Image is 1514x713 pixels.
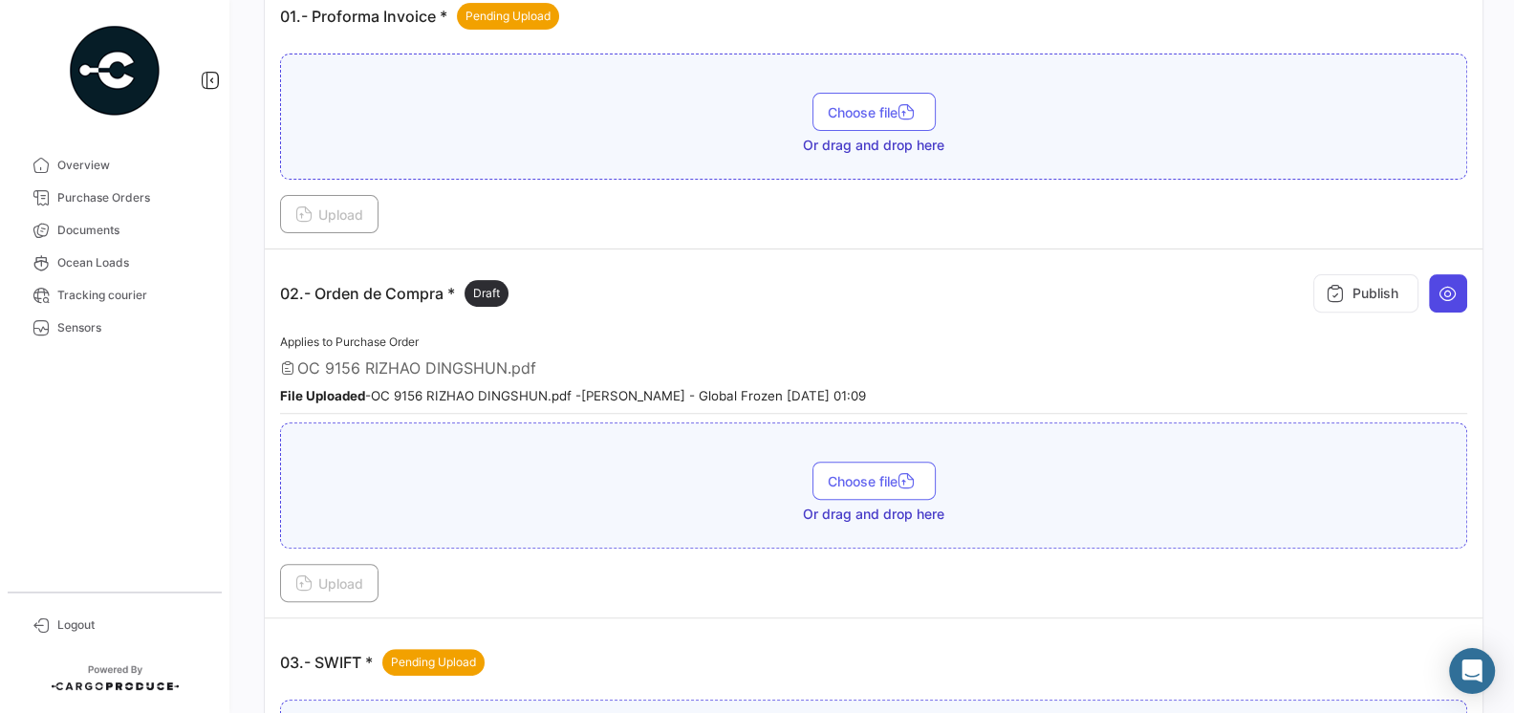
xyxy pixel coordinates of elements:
button: Choose file [812,93,936,131]
b: File Uploaded [280,388,365,403]
small: - OC 9156 RIZHAO DINGSHUN.pdf - [PERSON_NAME] - Global Frozen [DATE] 01:09 [280,388,866,403]
span: OC 9156 RIZHAO DINGSHUN.pdf [297,358,536,378]
a: Tracking courier [15,279,214,312]
a: Purchase Orders [15,182,214,214]
img: powered-by.png [67,23,162,119]
a: Documents [15,214,214,247]
button: Upload [280,195,378,233]
span: Applies to Purchase Order [280,335,419,349]
span: Draft [473,285,500,302]
div: Abrir Intercom Messenger [1449,648,1495,694]
button: Choose file [812,462,936,500]
a: Ocean Loads [15,247,214,279]
span: Choose file [828,473,920,489]
span: Upload [295,206,363,223]
span: Documents [57,222,206,239]
span: Choose file [828,104,920,120]
span: Overview [57,157,206,174]
span: Sensors [57,319,206,336]
span: Or drag and drop here [803,505,944,524]
button: Publish [1313,274,1418,313]
span: Purchase Orders [57,189,206,206]
a: Overview [15,149,214,182]
p: 01.- Proforma Invoice * [280,3,559,30]
span: Pending Upload [465,8,551,25]
span: Tracking courier [57,287,206,304]
span: Ocean Loads [57,254,206,271]
span: Logout [57,616,206,634]
span: Upload [295,575,363,592]
p: 03.- SWIFT * [280,649,485,676]
button: Upload [280,564,378,602]
span: Pending Upload [391,654,476,671]
p: 02.- Orden de Compra * [280,280,508,307]
a: Sensors [15,312,214,344]
span: Or drag and drop here [803,136,944,155]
